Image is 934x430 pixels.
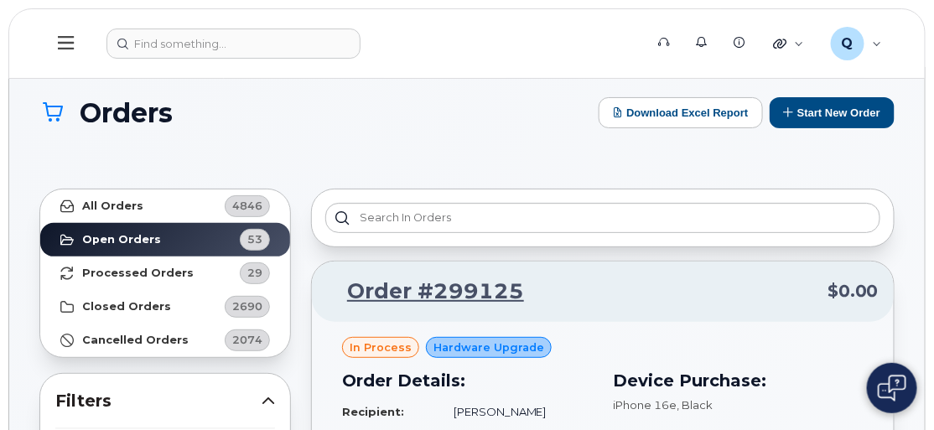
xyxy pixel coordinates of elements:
[82,199,143,213] strong: All Orders
[80,98,173,127] span: Orders
[82,334,189,347] strong: Cancelled Orders
[40,189,290,223] a: All Orders4846
[232,332,262,348] span: 2074
[232,298,262,314] span: 2690
[247,231,262,247] span: 53
[878,375,906,402] img: Open chat
[327,277,524,307] a: Order #299125
[82,233,161,246] strong: Open Orders
[342,405,404,418] strong: Recipient:
[40,290,290,324] a: Closed Orders2690
[599,97,763,128] button: Download Excel Report
[40,256,290,290] a: Processed Orders29
[40,324,290,357] a: Cancelled Orders2074
[325,203,880,233] input: Search in orders
[55,389,262,413] span: Filters
[342,368,593,393] h3: Order Details:
[613,368,864,393] h3: Device Purchase:
[433,339,544,355] span: Hardware Upgrade
[438,397,593,427] td: [PERSON_NAME]
[770,97,895,128] button: Start New Order
[828,279,879,303] span: $0.00
[40,223,290,256] a: Open Orders53
[613,398,677,412] span: iPhone 16e
[677,398,713,412] span: , Black
[350,339,412,355] span: in process
[82,267,194,280] strong: Processed Orders
[232,198,262,214] span: 4846
[82,300,171,313] strong: Closed Orders
[247,265,262,281] span: 29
